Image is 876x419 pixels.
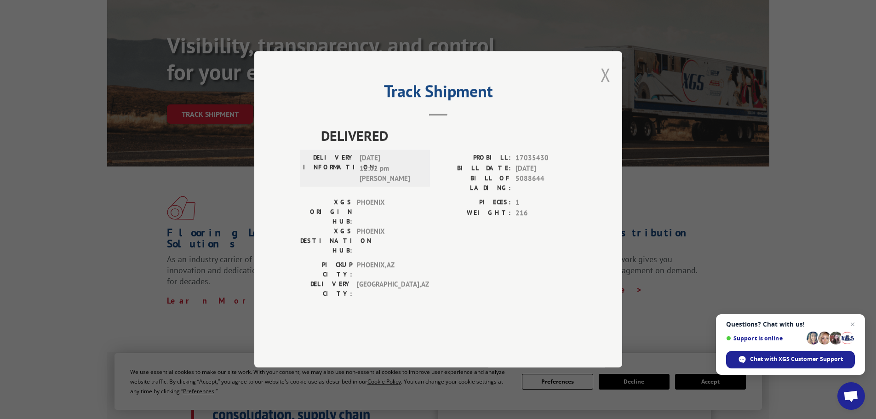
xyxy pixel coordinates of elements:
[750,355,843,363] span: Chat with XGS Customer Support
[360,153,422,184] span: [DATE] 12:02 pm [PERSON_NAME]
[515,198,576,208] span: 1
[438,198,511,208] label: PIECES:
[357,227,419,256] span: PHOENIX
[515,153,576,164] span: 17035430
[357,280,419,299] span: [GEOGRAPHIC_DATA] , AZ
[515,174,576,193] span: 5088644
[300,85,576,102] h2: Track Shipment
[847,319,858,330] span: Close chat
[515,208,576,218] span: 216
[357,260,419,280] span: PHOENIX , AZ
[300,260,352,280] label: PICKUP CITY:
[726,335,803,342] span: Support is online
[438,174,511,193] label: BILL OF LADING:
[438,208,511,218] label: WEIGHT:
[726,351,855,368] div: Chat with XGS Customer Support
[438,153,511,164] label: PROBILL:
[726,321,855,328] span: Questions? Chat with us!
[357,198,419,227] span: PHOENIX
[601,63,611,87] button: Close modal
[438,163,511,174] label: BILL DATE:
[300,280,352,299] label: DELIVERY CITY:
[837,382,865,410] div: Open chat
[515,163,576,174] span: [DATE]
[303,153,355,184] label: DELIVERY INFORMATION:
[300,227,352,256] label: XGS DESTINATION HUB:
[321,126,576,146] span: DELIVERED
[300,198,352,227] label: XGS ORIGIN HUB:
